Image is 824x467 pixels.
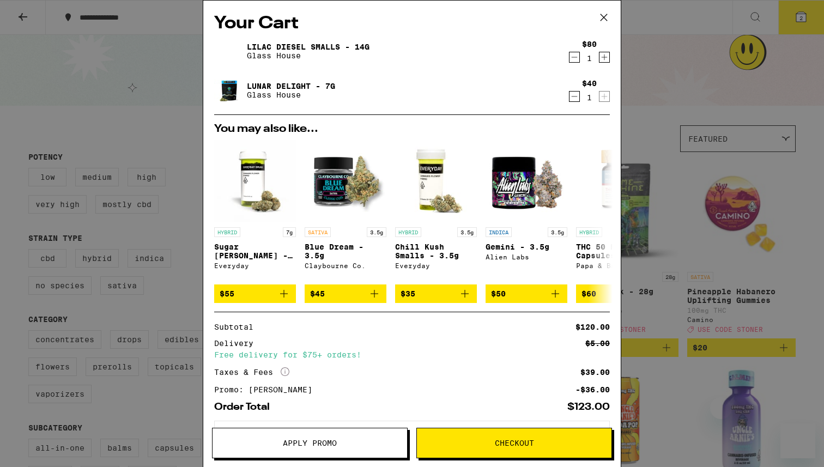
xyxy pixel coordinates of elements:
div: Subtotal [214,323,261,331]
span: Checkout [495,439,534,447]
span: $45 [310,289,325,298]
a: Lunar Delight - 7g [247,82,335,90]
div: 1 [582,93,597,102]
span: $55 [220,289,234,298]
p: Glass House [247,90,335,99]
a: Open page for Chill Kush Smalls - 3.5g from Everyday [395,140,477,284]
div: Everyday [214,262,296,269]
p: Chill Kush Smalls - 3.5g [395,242,477,260]
img: Papa & Barkley - THC 50 Releaf Capsules [576,140,658,222]
p: INDICA [486,227,512,237]
button: Increment [599,91,610,102]
div: 1 [582,54,597,63]
div: $39.00 [580,368,610,376]
button: Decrement [569,91,580,102]
div: $123.00 [567,402,610,412]
span: $50 [491,289,506,298]
h2: You may also like... [214,124,610,135]
div: $5.00 [585,339,610,347]
button: Checkout [416,428,612,458]
div: $120.00 [575,323,610,331]
a: Open page for Blue Dream - 3.5g from Claybourne Co. [305,140,386,284]
div: Taxes & Fees [214,367,289,377]
h2: Your Cart [214,11,610,36]
div: Papa & Barkley [576,262,658,269]
p: Gemini - 3.5g [486,242,567,251]
a: Open page for Gemini - 3.5g from Alien Labs [486,140,567,284]
a: Open page for THC 50 Releaf Capsules from Papa & Barkley [576,140,658,284]
button: Decrement [569,52,580,63]
iframe: Close message [710,397,732,419]
a: Lilac Diesel Smalls - 14g [247,43,369,51]
p: 3.5g [457,227,477,237]
p: Sugar [PERSON_NAME] - 7g [214,242,296,260]
img: Everyday - Sugar Rush Smalls - 7g [214,140,296,222]
button: Increment [599,52,610,63]
div: Order Total [214,402,277,412]
p: HYBRID [576,227,602,237]
button: Add to bag [486,284,567,303]
img: Lilac Diesel Smalls - 14g [214,36,245,66]
p: THC 50 Releaf Capsules [576,242,658,260]
div: Delivery [214,339,261,347]
div: Claybourne Co. [305,262,386,269]
div: $40 [582,79,597,88]
div: Promo: [PERSON_NAME] [214,386,320,393]
img: Everyday - Chill Kush Smalls - 3.5g [395,140,477,222]
div: Alien Labs [486,253,567,260]
button: Add to bag [305,284,386,303]
div: Free delivery for $75+ orders! [214,351,610,359]
button: Add to bag [395,284,477,303]
span: $60 [581,289,596,298]
p: HYBRID [395,227,421,237]
iframe: Button to launch messaging window [780,423,815,458]
div: $80 [582,40,597,48]
p: 3.5g [367,227,386,237]
p: Blue Dream - 3.5g [305,242,386,260]
button: Add to bag [214,284,296,303]
div: Everyday [395,262,477,269]
button: Apply Promo [212,428,408,458]
p: Glass House [247,51,369,60]
img: Alien Labs - Gemini - 3.5g [486,140,567,222]
a: Open page for Sugar Rush Smalls - 7g from Everyday [214,140,296,284]
span: $35 [401,289,415,298]
p: 3.5g [548,227,567,237]
button: Add to bag [576,284,658,303]
p: 7g [283,227,296,237]
img: Lunar Delight - 7g [214,75,245,106]
span: Apply Promo [283,439,337,447]
div: -$36.00 [575,386,610,393]
p: SATIVA [305,227,331,237]
img: Claybourne Co. - Blue Dream - 3.5g [305,140,386,222]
